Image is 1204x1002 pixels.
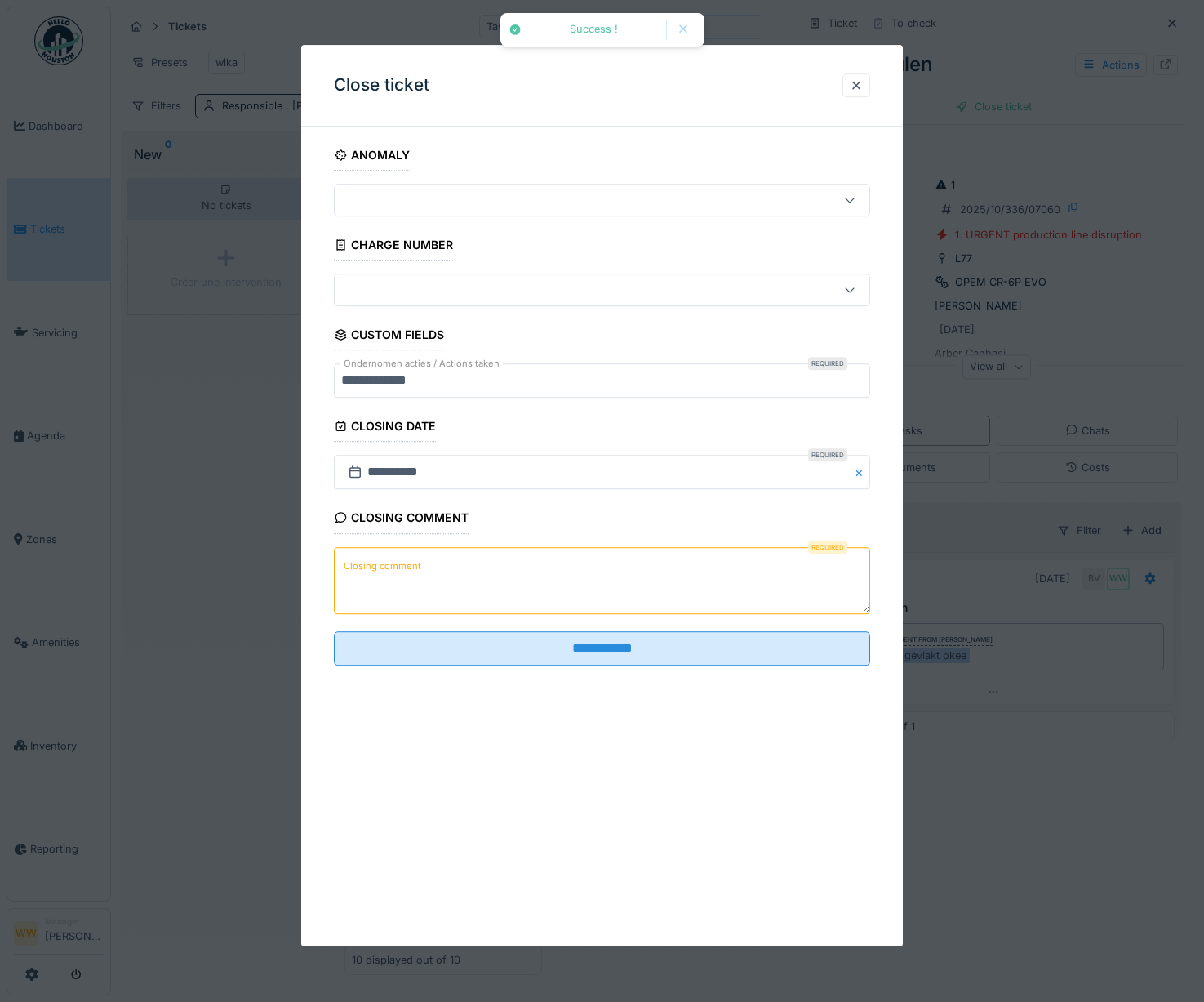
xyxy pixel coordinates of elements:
div: Charge number [334,233,454,261]
label: Closing comment [340,556,424,577]
button: Close [852,456,870,490]
div: Required [808,449,847,462]
div: Closing comment [334,506,469,534]
div: Custom fields [334,323,445,350]
h3: Close ticket [334,75,429,96]
div: Required [808,541,847,554]
div: Anomaly [334,143,411,171]
div: Closing date [334,415,437,443]
label: Ondernomen acties / Actions taken [340,358,503,372]
div: Required [808,358,847,371]
div: Success ! [530,23,658,37]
